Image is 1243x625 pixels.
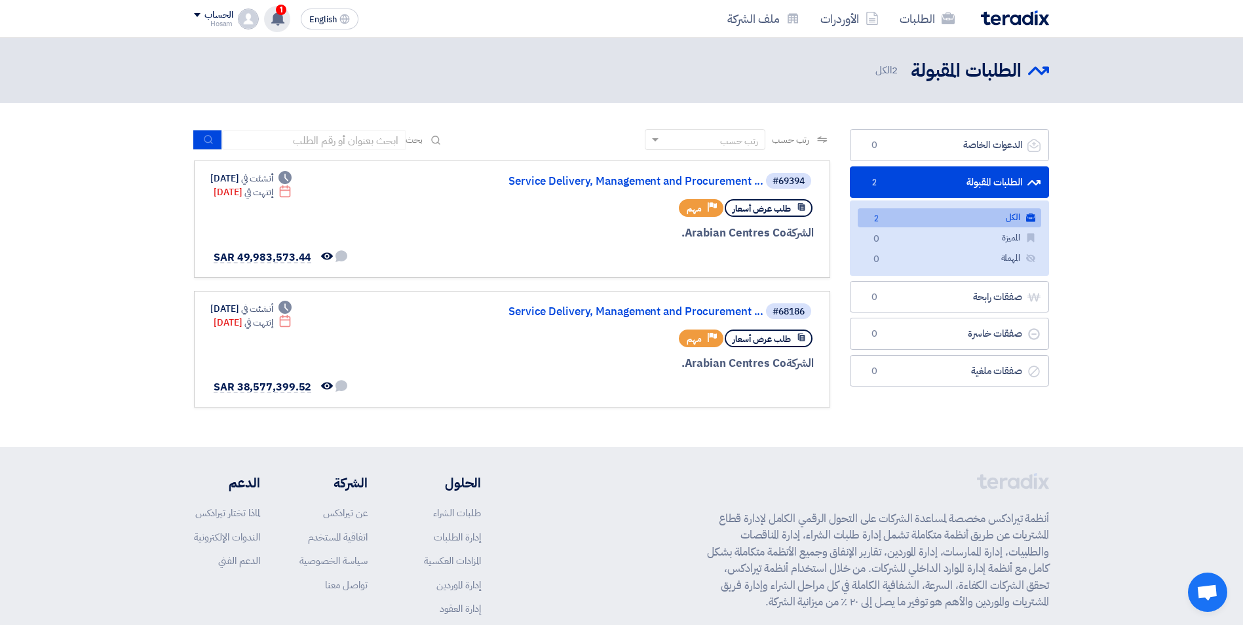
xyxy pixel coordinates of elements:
div: Arabian Centres Co. [499,355,814,372]
span: 0 [866,328,882,341]
div: دردشة مفتوحة [1188,573,1227,612]
span: 0 [866,291,882,304]
a: الدعوات الخاصة0 [850,129,1049,161]
span: 1 [276,5,286,15]
span: 2 [868,212,884,226]
a: صفقات رابحة0 [850,281,1049,313]
div: رتب حسب [720,134,758,148]
a: الدعم الفني [218,554,260,568]
p: أنظمة تيرادكس مخصصة لمساعدة الشركات على التحول الرقمي الكامل لإدارة قطاع المشتريات عن طريق أنظمة ... [707,510,1049,611]
span: 0 [868,233,884,246]
a: تواصل معنا [325,578,368,592]
button: English [301,9,358,29]
img: Teradix logo [981,10,1049,26]
span: بحث [406,133,423,147]
span: الشركة [786,225,814,241]
a: عن تيرادكس [323,506,368,520]
div: [DATE] [214,185,292,199]
a: المميزة [858,229,1041,248]
span: طلب عرض أسعار [733,202,791,215]
a: صفقات ملغية0 [850,355,1049,387]
a: لماذا تختار تيرادكس [195,506,260,520]
a: صفقات خاسرة0 [850,318,1049,350]
span: SAR 49,983,573.44 [214,250,311,265]
a: إدارة الطلبات [434,530,481,544]
a: اتفاقية المستخدم [308,530,368,544]
a: طلبات الشراء [433,506,481,520]
a: الكل [858,208,1041,227]
img: profile_test.png [238,9,259,29]
a: المزادات العكسية [424,554,481,568]
h2: الطلبات المقبولة [911,58,1022,84]
div: [DATE] [210,172,292,185]
span: 0 [866,365,882,378]
li: الحلول [407,473,481,493]
div: [DATE] [214,316,292,330]
span: مهم [687,202,702,215]
a: الأوردرات [810,3,889,34]
span: SAR 38,577,399.52 [214,379,311,395]
a: المهملة [858,249,1041,268]
span: 2 [866,176,882,189]
a: الطلبات المقبولة2 [850,166,1049,199]
span: رتب حسب [772,133,809,147]
li: الشركة [299,473,368,493]
a: ملف الشركة [717,3,810,34]
span: طلب عرض أسعار [733,333,791,345]
span: الشركة [786,355,814,371]
div: #68186 [773,307,805,316]
div: [DATE] [210,302,292,316]
div: الحساب [204,10,233,21]
a: سياسة الخصوصية [299,554,368,568]
span: إنتهت في [244,316,273,330]
a: الطلبات [889,3,965,34]
div: Arabian Centres Co. [499,225,814,242]
span: أنشئت في [241,172,273,185]
a: Service Delivery, Management and Procurement ... [501,306,763,318]
span: English [309,15,337,24]
span: 0 [868,253,884,267]
a: الندوات الإلكترونية [194,530,260,544]
span: 0 [866,139,882,152]
li: الدعم [194,473,260,493]
input: ابحث بعنوان أو رقم الطلب [222,130,406,150]
div: #69394 [773,177,805,186]
span: 2 [892,63,898,77]
span: مهم [687,333,702,345]
a: Service Delivery, Management and Procurement ... [501,176,763,187]
span: الكل [875,63,900,78]
span: إنتهت في [244,185,273,199]
span: أنشئت في [241,302,273,316]
div: Hosam [194,20,233,28]
a: إدارة الموردين [436,578,481,592]
a: إدارة العقود [440,601,481,616]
